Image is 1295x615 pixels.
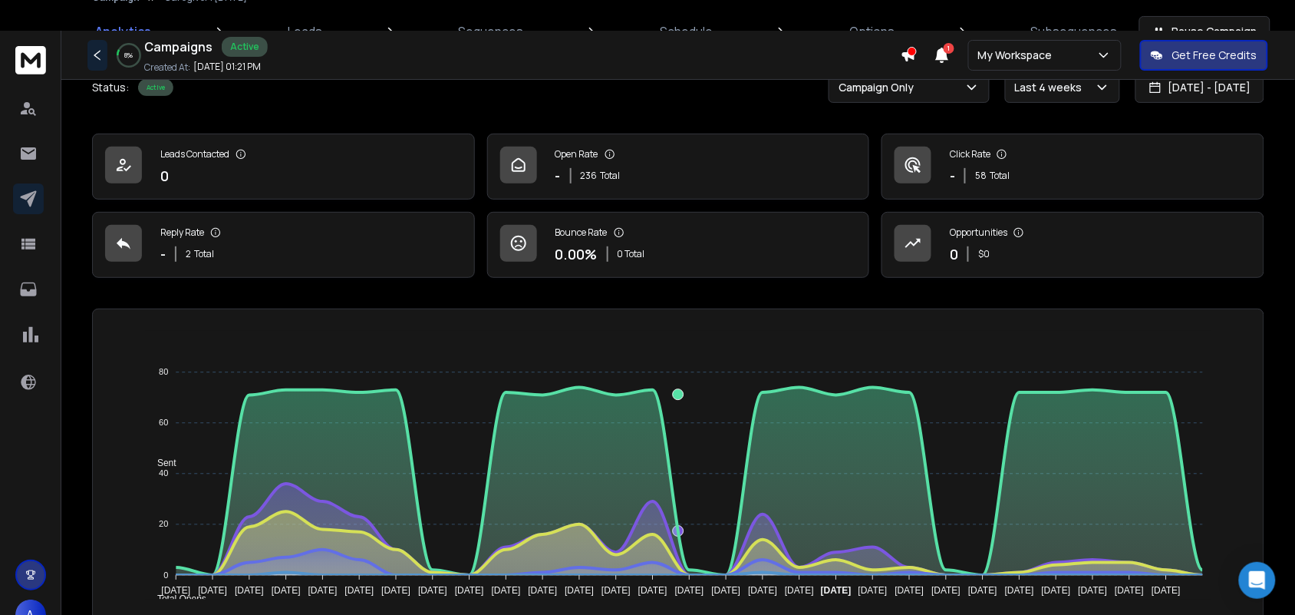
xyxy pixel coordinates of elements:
[1079,586,1108,597] tspan: [DATE]
[186,248,191,260] span: 2
[1139,16,1270,47] button: Pause Campaign
[1115,586,1145,597] tspan: [DATE]
[193,61,261,73] p: [DATE] 01:21 PM
[86,13,160,50] a: Analytics
[528,586,557,597] tspan: [DATE]
[492,586,521,597] tspan: [DATE]
[160,226,204,239] p: Reply Rate
[895,586,924,597] tspan: [DATE]
[601,170,621,182] span: Total
[161,586,190,597] tspan: [DATE]
[651,13,722,50] a: Schedule
[555,226,608,239] p: Bounce Rate
[858,586,888,597] tspan: [DATE]
[1152,586,1181,597] tspan: [DATE]
[1005,586,1034,597] tspan: [DATE]
[487,134,870,200] a: Open Rate-236Total
[163,570,168,580] tspan: 0
[978,48,1059,63] p: My Workspace
[990,170,1010,182] span: Total
[160,243,166,265] p: -
[278,13,331,50] a: Leads
[455,586,484,597] tspan: [DATE]
[849,22,895,41] p: Options
[160,148,229,160] p: Leads Contacted
[1015,80,1089,95] p: Last 4 weeks
[712,586,741,597] tspan: [DATE]
[144,38,213,56] h1: Campaigns
[92,134,475,200] a: Leads Contacted0
[1042,586,1071,597] tspan: [DATE]
[159,368,168,377] tspan: 80
[944,43,954,54] span: 1
[487,212,870,278] a: Bounce Rate0.00%0 Total
[950,148,990,160] p: Click Rate
[95,22,151,41] p: Analytics
[821,586,852,597] tspan: [DATE]
[308,586,337,597] tspan: [DATE]
[344,586,374,597] tspan: [DATE]
[785,586,814,597] tspan: [DATE]
[381,586,410,597] tspan: [DATE]
[222,37,268,57] div: Active
[159,520,168,529] tspan: 20
[950,226,1007,239] p: Opportunities
[555,165,561,187] p: -
[92,212,475,278] a: Reply Rate-2Total
[840,13,904,50] a: Options
[272,586,301,597] tspan: [DATE]
[660,22,713,41] p: Schedule
[450,13,533,50] a: Sequences
[881,212,1264,278] a: Opportunities0$0
[748,586,777,597] tspan: [DATE]
[969,586,998,597] tspan: [DATE]
[144,61,190,74] p: Created At:
[950,243,958,265] p: 0
[1022,13,1127,50] a: Subsequences
[288,22,322,41] p: Leads
[950,165,955,187] p: -
[418,586,447,597] tspan: [DATE]
[92,80,129,95] p: Status:
[1172,48,1257,63] p: Get Free Credits
[618,248,645,260] p: 0 Total
[932,586,961,597] tspan: [DATE]
[1239,562,1276,599] div: Open Intercom Messenger
[638,586,667,597] tspan: [DATE]
[601,586,631,597] tspan: [DATE]
[839,80,921,95] p: Campaign Only
[125,51,133,60] p: 8 %
[459,22,524,41] p: Sequences
[235,586,264,597] tspan: [DATE]
[1135,72,1264,103] button: [DATE] - [DATE]
[194,248,214,260] span: Total
[198,586,227,597] tspan: [DATE]
[581,170,598,182] span: 236
[159,418,168,428] tspan: 60
[978,248,990,260] p: $ 0
[146,594,206,605] span: Total Opens
[565,586,594,597] tspan: [DATE]
[159,469,168,478] tspan: 40
[675,586,704,597] tspan: [DATE]
[1140,40,1268,71] button: Get Free Credits
[1031,22,1118,41] p: Subsequences
[555,243,598,265] p: 0.00 %
[975,170,987,182] span: 58
[881,134,1264,200] a: Click Rate-58Total
[555,148,598,160] p: Open Rate
[138,79,173,96] div: Active
[146,458,176,468] span: Sent
[160,165,169,187] p: 0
